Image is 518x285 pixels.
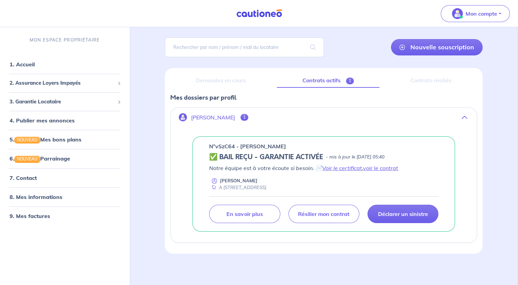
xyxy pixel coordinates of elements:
a: Résilier mon contrat [288,205,359,223]
p: n°vSzC64 - [PERSON_NAME] [209,142,286,150]
a: En savoir plus [209,205,280,223]
button: [PERSON_NAME]1 [171,109,477,125]
p: En savoir plus [226,211,263,217]
div: state: CONTRACT-VALIDATED, Context: NEW,MAYBE-CERTIFICATE,ALONE,LESSOR-DOCUMENTS [209,153,438,161]
img: illu_account_valid_menu.svg [452,8,463,19]
button: illu_account_valid_menu.svgMon compte [441,5,510,22]
p: Mon compte [466,10,497,18]
div: 1. Accueil [3,57,127,71]
div: 4. Publier mes annonces [3,114,127,127]
img: illu_account.svg [179,113,187,121]
a: 6.NOUVEAUParrainage [10,155,70,162]
span: 1 [346,78,354,84]
a: voir le contrat [363,165,398,171]
div: 8. Mes informations [3,190,127,203]
a: 1. Accueil [10,61,35,68]
div: 7. Contact [3,171,127,184]
a: 5.NOUVEAUMes bons plans [10,136,81,143]
div: 5.NOUVEAUMes bons plans [3,133,127,146]
p: [PERSON_NAME] [191,114,235,121]
div: 3. Garantie Locataire [3,95,127,108]
img: Cautioneo [234,9,285,18]
a: Déclarer un sinistre [367,205,438,223]
span: 3. Garantie Locataire [10,98,115,105]
a: Voir le certificat [322,165,362,171]
div: 2. Assurance Loyers Impayés [3,77,127,90]
input: Rechercher par nom / prénom / mail du locataire [165,37,324,57]
a: 4. Publier mes annonces [10,117,75,124]
a: 8. Mes informations [10,193,62,200]
span: 2. Assurance Loyers Impayés [10,79,115,87]
a: Contrats actifs1 [277,73,379,88]
p: - mis à jour le [DATE] 05:40 [326,154,384,161]
a: Nouvelle souscription [391,39,483,55]
div: 9. Mes factures [3,209,127,222]
p: Déclarer un sinistre [378,211,428,217]
span: 1 [240,114,248,121]
a: 7. Contact [10,174,37,181]
p: [PERSON_NAME] [220,178,257,184]
div: A [STREET_ADDRESS] [209,184,266,191]
a: 9. Mes factures [10,212,50,219]
p: MON ESPACE PROPRIÉTAIRE [30,37,100,43]
p: Résilier mon contrat [298,211,349,217]
div: 6.NOUVEAUParrainage [3,152,127,165]
h5: ✅ BAIL REÇU - GARANTIE ACTIVÉE [209,153,323,161]
p: Notre équipe est à votre écoute si besoin. 📄 , [209,164,438,172]
p: Mes dossiers par profil [170,93,477,102]
span: search [302,38,324,57]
